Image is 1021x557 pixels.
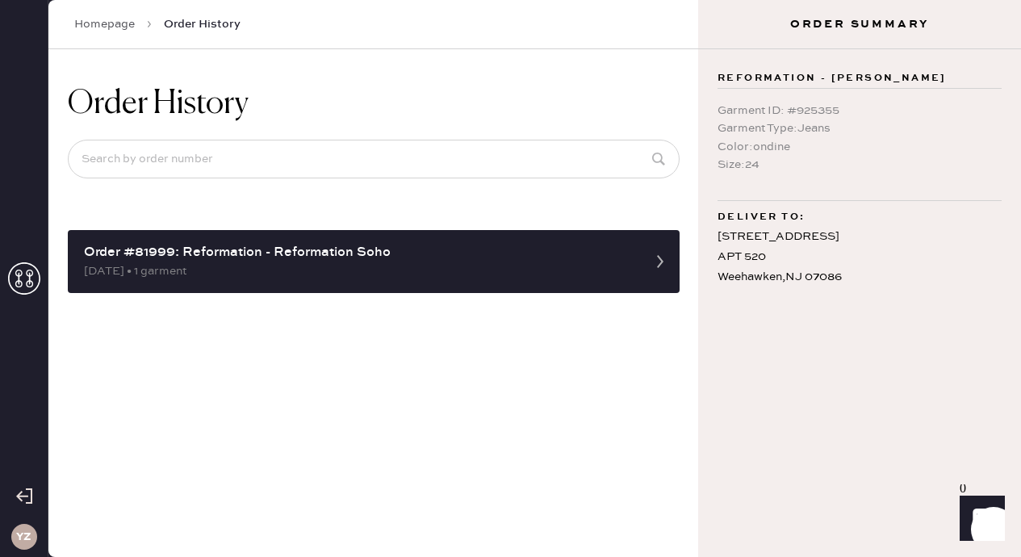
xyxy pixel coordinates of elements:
[698,16,1021,32] h3: Order Summary
[68,85,249,124] h1: Order History
[718,102,1002,119] div: Garment ID : # 925355
[164,16,241,32] span: Order History
[718,227,1002,288] div: [STREET_ADDRESS] APT 520 Weehawken , NJ 07086
[84,243,634,262] div: Order #81999: Reformation - Reformation Soho
[944,484,1014,554] iframe: Front Chat
[84,262,634,280] div: [DATE] • 1 garment
[718,207,805,227] span: Deliver to:
[718,138,1002,156] div: Color : ondine
[16,531,31,542] h3: YZ
[718,156,1002,174] div: Size : 24
[718,69,947,88] span: Reformation - [PERSON_NAME]
[68,140,680,178] input: Search by order number
[718,119,1002,137] div: Garment Type : Jeans
[74,16,135,32] a: Homepage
